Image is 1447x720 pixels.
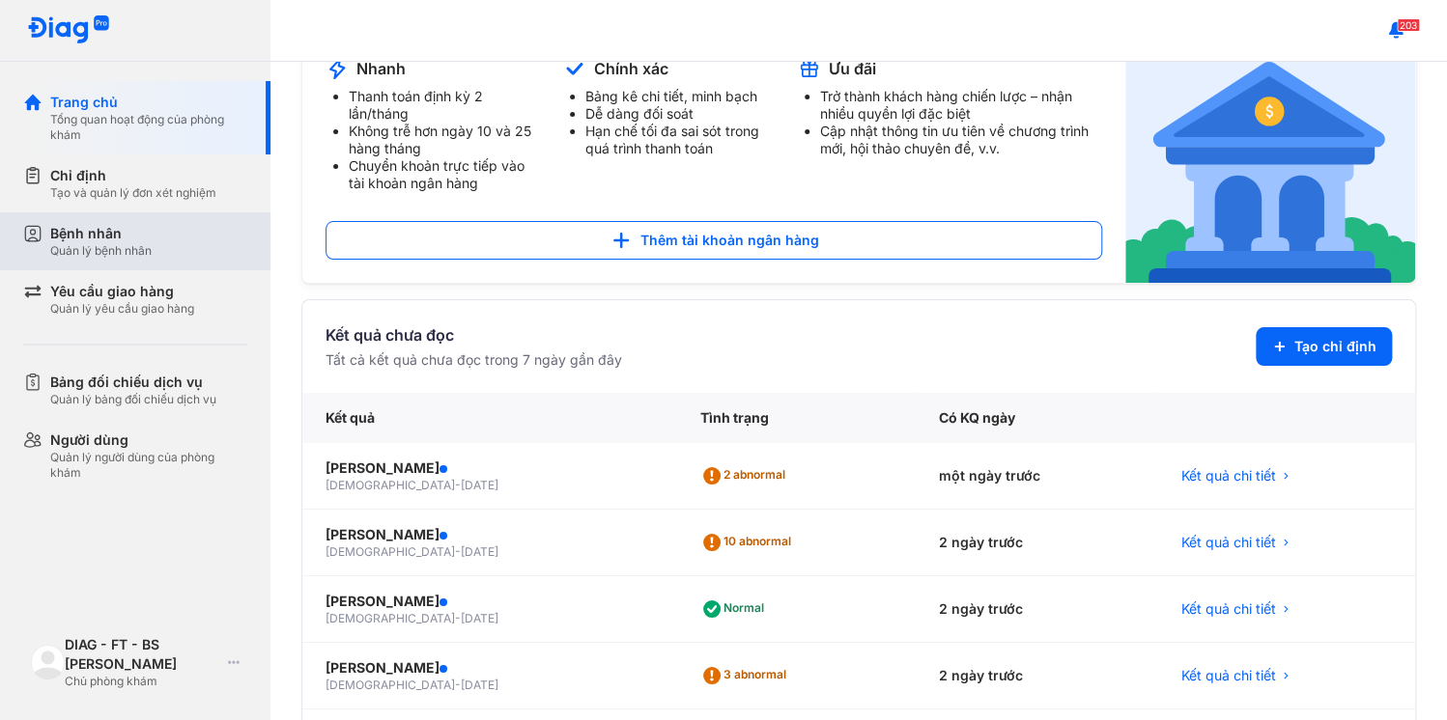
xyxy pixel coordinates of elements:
[915,393,1157,443] div: Có KQ ngày
[915,643,1157,709] div: 2 ngày trước
[326,658,654,678] div: [PERSON_NAME]
[700,660,794,691] div: 3 abnormal
[326,323,622,346] div: Kết quả chưa đọc
[302,393,677,443] div: Kết quả
[50,430,247,450] div: Người dùng
[829,58,876,79] div: Ưu đãi
[562,57,586,80] img: account-announcement
[326,478,455,492] span: [DEMOGRAPHIC_DATA]
[461,478,498,492] span: [DATE]
[1294,337,1376,356] span: Tạo chỉ định
[50,243,152,259] div: Quản lý bệnh nhân
[50,93,247,112] div: Trang chủ
[455,678,461,692] span: -
[1181,466,1276,485] span: Kết quả chi tiết
[50,392,216,407] div: Quản lý bảng đối chiếu dịch vụ
[65,674,220,689] div: Chủ phòng khám
[326,57,349,80] img: account-announcement
[797,57,821,80] img: account-announcement
[326,350,622,370] div: Tất cả kết quả chưa đọc trong 7 ngày gần đây
[455,544,461,559] span: -
[461,544,498,559] span: [DATE]
[700,460,793,491] div: 2 abnormal
[461,678,498,692] span: [DATE]
[349,123,539,157] li: Không trễ hơn ngày 10 và 25 hàng tháng
[677,393,916,443] div: Tình trạng
[1181,599,1276,619] span: Kết quả chi tiết
[1181,533,1276,552] span: Kết quả chi tiết
[461,611,498,625] span: [DATE]
[915,576,1157,643] div: 2 ngày trước
[349,88,539,123] li: Thanh toán định kỳ 2 lần/tháng
[50,450,247,481] div: Quản lý người dùng của phòng khám
[27,15,110,45] img: logo
[455,478,461,492] span: -
[915,510,1157,576] div: 2 ngày trước
[585,123,774,157] li: Hạn chế tối đa sai sót trong quá trình thanh toán
[326,544,455,559] span: [DEMOGRAPHIC_DATA]
[1256,327,1392,366] button: Tạo chỉ định
[65,635,220,674] div: DIAG - FT - BS [PERSON_NAME]
[1397,18,1420,32] span: 203
[326,221,1102,260] button: Thêm tài khoản ngân hàng
[1181,666,1276,685] span: Kết quả chi tiết
[50,185,216,201] div: Tạo và quản lý đơn xét nghiệm
[326,678,455,692] span: [DEMOGRAPHIC_DATA]
[585,105,774,123] li: Dễ dàng đối soát
[326,458,654,478] div: [PERSON_NAME]
[915,443,1157,510] div: một ngày trước
[50,224,152,243] div: Bệnh nhân
[50,166,216,185] div: Chỉ định
[50,373,216,392] div: Bảng đối chiếu dịch vụ
[700,594,772,624] div: Normal
[820,123,1102,157] li: Cập nhật thông tin ưu tiên về chương trình mới, hội thảo chuyên đề, v.v.
[50,301,194,317] div: Quản lý yêu cầu giao hàng
[50,112,247,143] div: Tổng quan hoạt động của phòng khám
[326,592,654,611] div: [PERSON_NAME]
[700,527,799,558] div: 10 abnormal
[594,58,668,79] div: Chính xác
[50,282,194,301] div: Yêu cầu giao hàng
[356,58,406,79] div: Nhanh
[31,645,65,678] img: logo
[326,525,654,544] div: [PERSON_NAME]
[349,157,539,192] li: Chuyển khoản trực tiếp vào tài khoản ngân hàng
[820,88,1102,123] li: Trở thành khách hàng chiến lược – nhận nhiều quyền lợi đặc biệt
[326,611,455,625] span: [DEMOGRAPHIC_DATA]
[455,611,461,625] span: -
[585,88,774,105] li: Bảng kê chi tiết, minh bạch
